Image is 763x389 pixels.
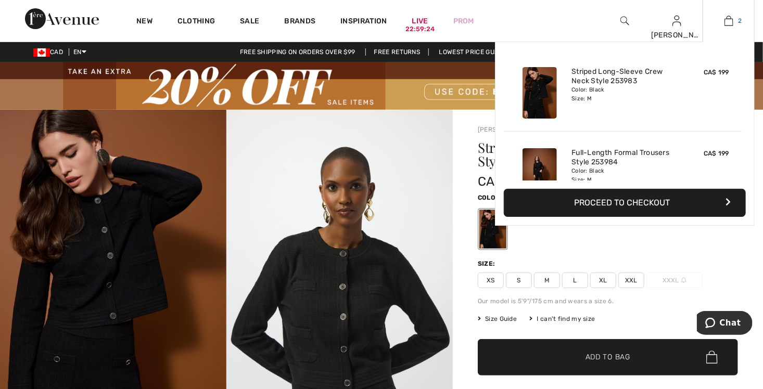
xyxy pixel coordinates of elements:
[523,148,557,200] img: Full-Length Formal Trousers Style 253984
[412,16,428,27] a: Live22:59:24
[618,273,644,288] span: XXL
[33,48,67,56] span: CAD
[586,352,630,362] span: Add to Bag
[340,17,387,28] span: Inspiration
[534,273,560,288] span: M
[724,15,733,27] img: My Bag
[478,314,517,323] span: Size Guide
[33,48,50,57] img: Canadian Dollar
[672,16,681,25] a: Sign In
[571,67,674,86] a: Striped Long-Sleeve Crew Neck Style 253983
[405,24,435,34] div: 22:59:24
[704,150,729,157] span: CA$ 199
[506,273,532,288] span: S
[703,15,754,27] a: 2
[478,296,738,306] div: Our model is 5'9"/175 cm and wears a size 6.
[232,48,364,56] a: Free shipping on orders over $99
[590,273,616,288] span: XL
[478,339,738,375] button: Add to Bag
[478,126,530,133] a: [PERSON_NAME]
[651,30,702,41] div: [PERSON_NAME]
[646,273,703,288] span: XXXL
[571,167,674,184] div: Color: Black Size: M
[453,16,474,27] a: Prom
[697,311,753,337] iframe: Opens a widget where you can chat to one of our agents
[177,17,215,28] a: Clothing
[478,259,498,268] div: Size:
[672,15,681,27] img: My Info
[25,8,99,29] img: 1ère Avenue
[504,189,746,217] button: Proceed to Checkout
[704,69,729,76] span: CA$ 199
[73,48,86,56] span: EN
[478,141,695,168] h1: Striped Long-sleeve Crew Neck Style 253983
[706,351,718,364] img: Bag.svg
[571,86,674,102] div: Color: Black Size: M
[739,16,742,25] span: 2
[285,17,316,28] a: Brands
[529,314,595,323] div: I can't find my size
[479,210,506,249] div: Black
[431,48,532,56] a: Lowest Price Guarantee
[240,17,259,28] a: Sale
[571,148,674,167] a: Full-Length Formal Trousers Style 253984
[523,67,557,119] img: Striped Long-Sleeve Crew Neck Style 253983
[562,273,588,288] span: L
[681,278,686,283] img: ring-m.svg
[478,194,502,201] span: Color:
[136,17,152,28] a: New
[478,273,504,288] span: XS
[620,15,629,27] img: search the website
[365,48,429,56] a: Free Returns
[478,174,526,189] span: CA$ 199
